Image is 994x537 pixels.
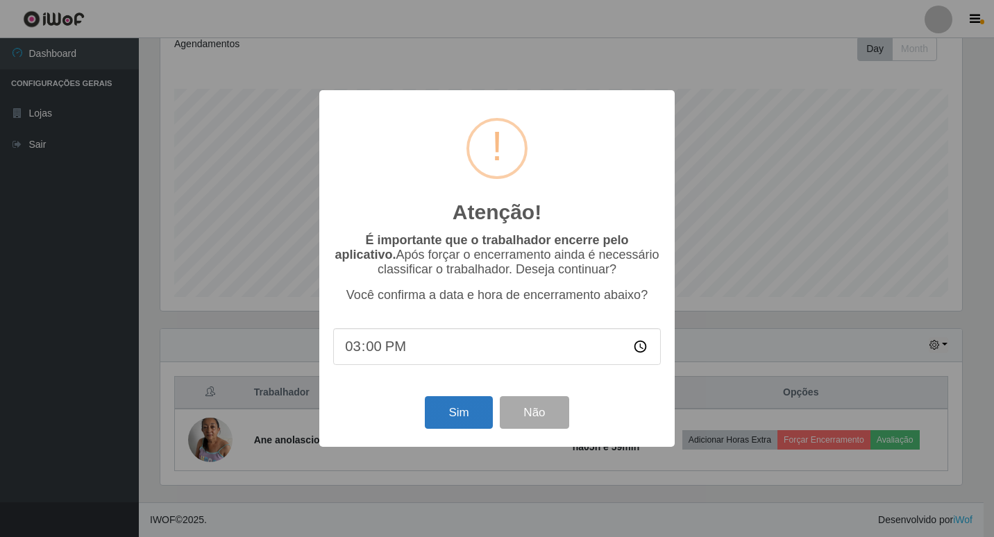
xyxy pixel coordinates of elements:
p: Após forçar o encerramento ainda é necessário classificar o trabalhador. Deseja continuar? [333,233,661,277]
b: É importante que o trabalhador encerre pelo aplicativo. [335,233,628,262]
button: Sim [425,396,492,429]
h2: Atenção! [453,200,541,225]
button: Não [500,396,568,429]
p: Você confirma a data e hora de encerramento abaixo? [333,288,661,302]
